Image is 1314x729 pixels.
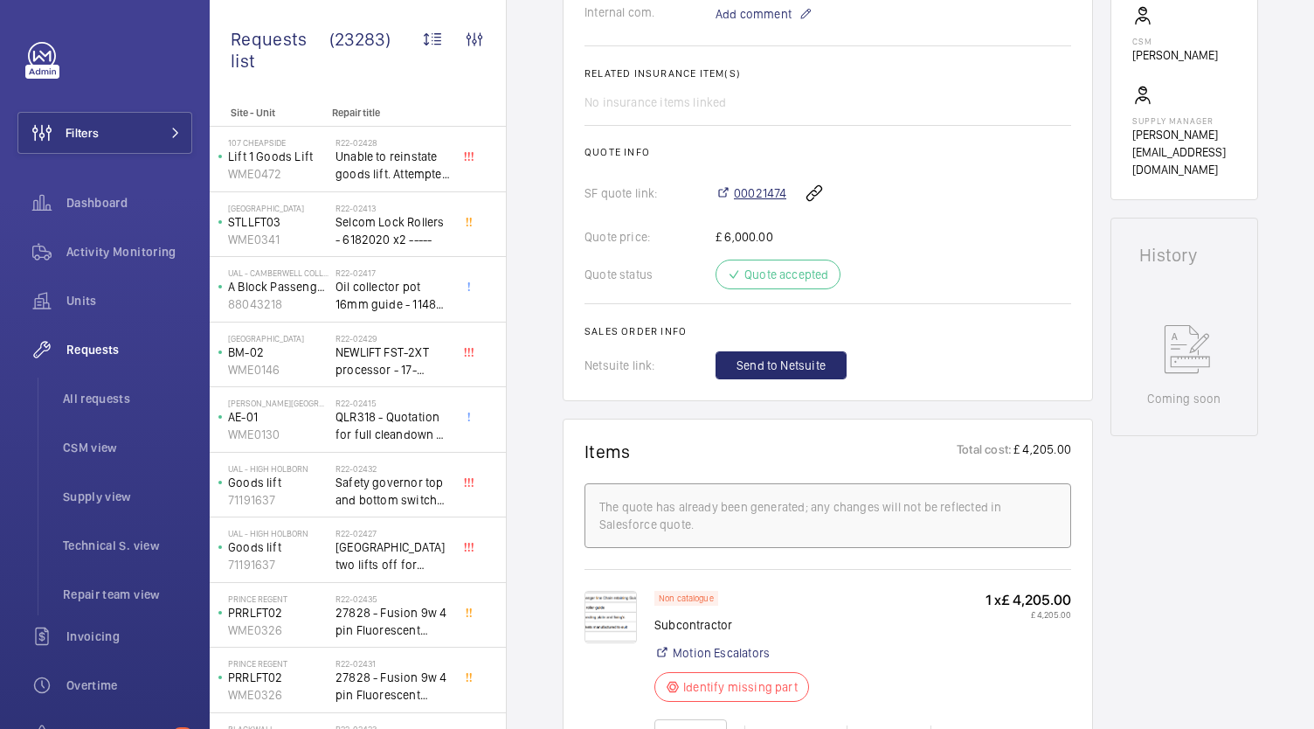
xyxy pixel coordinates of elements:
p: WME0326 [228,686,328,704]
p: WME0341 [228,231,328,248]
span: [GEOGRAPHIC_DATA] two lifts off for safety governor rope switches at top and bottom. Immediate de... [335,538,451,573]
span: 00021474 [734,184,786,202]
h2: R22-02415 [335,398,451,408]
p: 1 x £ 4,205.00 [985,591,1071,609]
p: UAL - Camberwell College of Arts [228,267,328,278]
h2: R22-02427 [335,528,451,538]
p: Subcontractor [654,616,820,634]
img: 1755274899144-e2e8c5af-cbf3-45a0-bfe2-a93fb2c065ca [584,591,637,643]
p: Coming soon [1147,390,1221,407]
span: Requests [66,341,192,358]
span: QLR318 - Quotation for full cleandown of lift and motor room at, Workspace, [PERSON_NAME][GEOGRAP... [335,408,451,443]
p: WME0326 [228,621,328,639]
p: 107 Cheapside [228,137,328,148]
p: WME0130 [228,426,328,443]
p: Lift 1 Goods Lift [228,148,328,165]
h2: R22-02428 [335,137,451,148]
span: Repair team view [63,586,192,603]
span: Technical S. view [63,537,192,554]
p: [GEOGRAPHIC_DATA] [228,333,328,344]
p: Non catalogue [659,595,714,601]
p: 71191637 [228,556,328,573]
span: Units [66,292,192,309]
p: CSM [1132,36,1218,46]
span: Oil collector pot 16mm guide - 11482 x2 [335,278,451,313]
span: Filters [66,124,99,142]
span: 27828 - Fusion 9w 4 pin Fluorescent Lamp / Bulb - Used on Prince regent lift No2 car top test con... [335,669,451,704]
h2: R22-02429 [335,333,451,344]
span: All requests [63,390,192,407]
span: NEWLIFT FST-2XT processor - 17-02000003 1021,00 euros x1 [335,344,451,378]
span: Activity Monitoring [66,243,192,260]
p: Supply manager [1132,115,1236,126]
button: Filters [17,112,192,154]
p: [PERSON_NAME][EMAIL_ADDRESS][DOMAIN_NAME] [1132,126,1236,178]
p: UAL - High Holborn [228,528,328,538]
p: WME0146 [228,361,328,378]
p: Repair title [332,107,447,119]
p: [PERSON_NAME] [1132,46,1218,64]
p: Site - Unit [210,107,325,119]
h2: R22-02432 [335,463,451,474]
h2: Related insurance item(s) [584,67,1071,80]
p: 71191637 [228,491,328,509]
span: Overtime [66,677,192,694]
p: [GEOGRAPHIC_DATA] [228,203,328,213]
p: Prince Regent [228,658,328,669]
p: PRRLFT02 [228,604,328,621]
p: AE-01 [228,408,328,426]
h1: History [1139,246,1229,264]
span: CSM view [63,439,192,456]
p: Identify missing part [683,678,798,696]
h2: R22-02417 [335,267,451,278]
h2: Sales order info [584,325,1071,337]
a: 00021474 [716,184,786,202]
h2: Quote info [584,146,1071,158]
span: 27828 - Fusion 9w 4 pin Fluorescent Lamp / Bulb - Used on Prince regent lift No2 car top test con... [335,604,451,639]
span: Supply view [63,488,192,505]
h2: R22-02435 [335,594,451,604]
h2: R22-02431 [335,658,451,669]
span: Add comment [716,5,792,23]
p: Total cost: [957,441,1012,462]
p: [PERSON_NAME][GEOGRAPHIC_DATA] [228,398,328,408]
p: PRRLFT02 [228,669,328,686]
span: Safety governor top and bottom switches not working from an immediate defect. Lift passenger lift... [335,474,451,509]
a: Motion Escalators [673,644,770,662]
span: Invoicing [66,628,192,645]
p: £ 4,205.00 [985,609,1071,620]
span: Unable to reinstate goods lift. Attempted to swap control boards with PL2, no difference. Technic... [335,148,451,183]
p: STLLFT03 [228,213,328,231]
p: Prince Regent [228,594,328,604]
p: Goods lift [228,474,328,491]
p: UAL - High Holborn [228,463,328,474]
span: Dashboard [66,194,192,212]
p: BM-02 [228,344,328,361]
span: Send to Netsuite [737,357,826,374]
p: A Block Passenger Lift 2 (B) L/H [228,278,328,295]
span: Requests list [231,28,329,72]
p: Goods lift [228,538,328,556]
p: WME0472 [228,165,328,183]
span: Selcom Lock Rollers - 6182020 x2 ----- [335,213,451,248]
p: £ 4,205.00 [1012,441,1071,462]
p: 88043218 [228,295,328,313]
button: Send to Netsuite [716,351,847,379]
h1: Items [584,441,631,462]
div: The quote has already been generated; any changes will not be reflected in Salesforce quote. [599,498,1056,533]
h2: R22-02413 [335,203,451,213]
